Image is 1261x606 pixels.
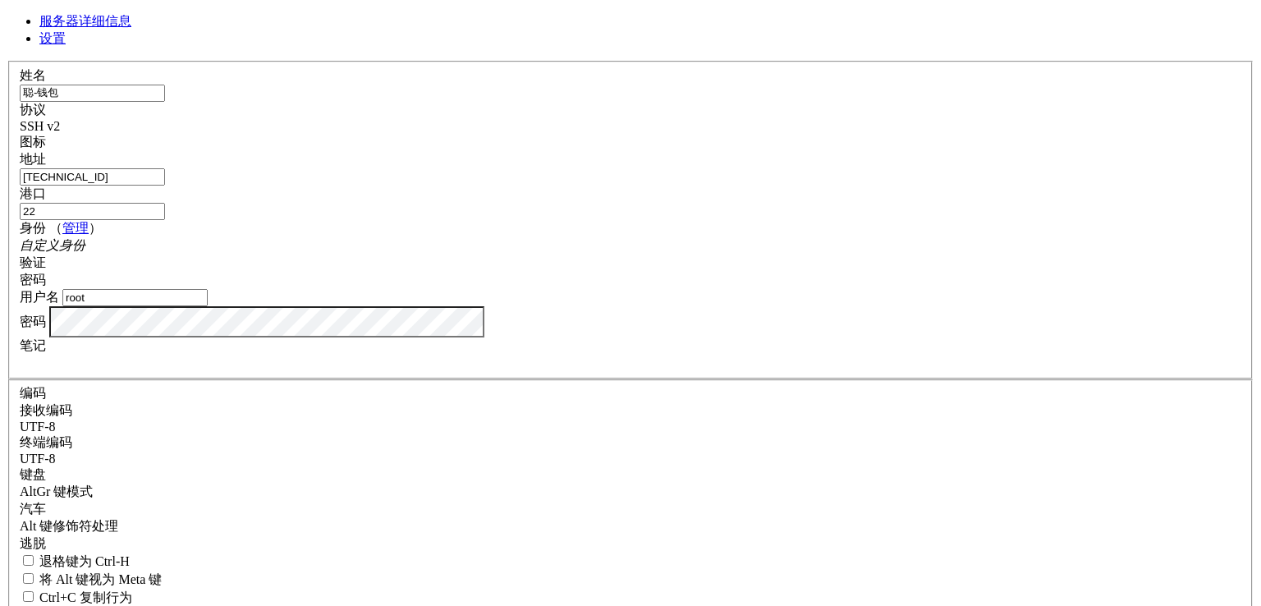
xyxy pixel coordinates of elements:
a: 服务器详细信息 [39,14,131,28]
div: UTF-8 [20,452,1241,466]
label: 设置从主机接收的数据的预期编码。如果编码不匹配，则可能会观察到视觉错误。 [20,403,72,417]
label: 默认终端编码。ISO-2022 启用字符映射转换（例如图形映射）。UTF-8 禁用对字符映射的支持。锁定的版本意味着无法在运行时通过终端转义序列更改编码。除非您发现旧版应用程序的渲染出现问题，否... [20,435,72,449]
font: 终端编码 [20,435,72,449]
div: 密码 [20,272,1241,289]
font: 密码 [20,273,46,287]
font: 退格键为 Ctrl-H [39,554,130,568]
label: 设置从主机接收的数据的预期编码。如果编码不匹配，则可能会观察到视觉错误。 [20,484,93,498]
input: Ctrl+C 复制行为 [23,591,34,602]
font: 用户名 [20,290,59,304]
input: 登录用户名 [62,289,208,306]
font: 密码 [20,314,46,328]
a: 设置 [39,31,66,45]
font: 姓名 [20,68,46,82]
font: 笔记 [20,338,46,352]
div: UTF-8 [20,420,1241,434]
font: 接收编码 [20,403,72,417]
font: 身份 [20,221,46,235]
font: 编码 [20,386,46,400]
div: 自定义身份 [20,237,1241,255]
font: ） [89,221,102,235]
input: 主机名或 IP [20,168,165,186]
font: Ctrl+C 复制行为 [39,590,132,604]
font: 地址 [20,152,46,166]
label: 控制 Alt 键的处理方式。Esc：发送 ESC 前缀。8 位：像在 xterm 中一样，将输入的字符加 128。浏览器键：等待按键事件并查看浏览器的响应。（此功能在浏览器对某些 Alt 键序列... [20,519,118,533]
label: Alt 键是否充当 Meta 键或不同的 Alt 键。 [20,572,162,586]
font: 键盘 [20,467,46,481]
a: 管理 [62,221,89,235]
font: 协议 [20,103,46,117]
font: 汽车 [20,502,46,516]
font: UTF-8 [20,420,56,434]
font: 港口 [20,186,46,200]
font: （ [49,221,62,235]
label: 如果为真，则退格键应发送 BS（'\x08'，又名 ^H）。否则，退格键应发送 '\x7f'。 [20,554,130,568]
font: 将 Alt 键视为 Meta 键 [39,572,162,586]
font: AltGr 键模式 [20,484,93,498]
input: 端口号 [20,203,165,220]
font: Alt 键修饰符处理 [20,519,118,533]
div: 逃脱 [20,535,1241,553]
font: 逃脱 [20,536,46,550]
font: SSH v2 [20,119,60,133]
input: 服务器名称 [20,85,165,102]
input: 将 Alt 键视为 Meta 键 [23,573,34,584]
label: 如果为真，则 Ctrl-C 复制；如果为假，则发送 ^C 到主机。如果为真，则 Ctrl-Shift-C 发送 ^C 到主机，如果为假，则复制。 [20,590,132,604]
div: 汽车 [20,501,1241,518]
font: 验证 [20,255,46,269]
font: 自定义身份 [20,238,85,252]
font: UTF-8 [20,452,56,466]
font: 图标 [20,135,46,149]
div: SSH v2 [20,119,1241,134]
input: 退格键为 Ctrl-H [23,555,34,566]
